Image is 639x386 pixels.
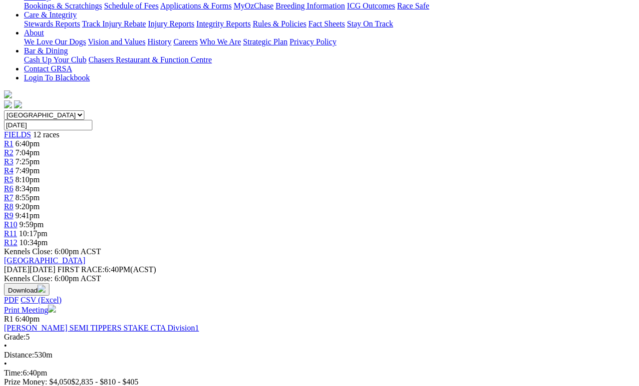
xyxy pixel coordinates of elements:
div: About [24,37,635,46]
a: CSV (Excel) [20,296,61,304]
span: [DATE] [4,265,30,274]
span: 8:34pm [15,184,40,193]
a: R5 [4,175,13,184]
a: Bar & Dining [24,46,68,55]
a: R10 [4,220,17,229]
img: twitter.svg [14,100,22,108]
a: Injury Reports [148,19,194,28]
span: 8:55pm [15,193,40,202]
a: R6 [4,184,13,193]
a: Rules & Policies [253,19,307,28]
a: R11 [4,229,17,238]
a: MyOzChase [234,1,274,10]
span: Grade: [4,333,26,341]
a: [GEOGRAPHIC_DATA] [4,256,85,265]
a: R3 [4,157,13,166]
a: Login To Blackbook [24,73,90,82]
span: • [4,360,7,368]
span: Kennels Close: 6:00pm ACST [4,247,101,256]
a: ICG Outcomes [347,1,395,10]
a: Stay On Track [347,19,393,28]
div: Download [4,296,635,305]
a: Privacy Policy [290,37,336,46]
div: Bar & Dining [24,55,635,64]
div: Care & Integrity [24,19,635,28]
div: 5 [4,333,635,342]
a: Schedule of Fees [104,1,158,10]
a: R7 [4,193,13,202]
button: Download [4,283,49,296]
a: History [147,37,171,46]
span: 6:40PM(ACST) [57,265,156,274]
span: • [4,342,7,350]
a: Applications & Forms [160,1,232,10]
a: Print Meeting [4,306,56,314]
span: FIRST RACE: [57,265,104,274]
span: 9:59pm [19,220,44,229]
span: 6:40pm [15,315,40,323]
a: Chasers Restaurant & Function Centre [88,55,212,64]
a: R12 [4,238,17,247]
span: 7:04pm [15,148,40,157]
a: R1 [4,139,13,148]
a: Vision and Values [88,37,145,46]
span: 9:41pm [15,211,40,220]
input: Select date [4,120,92,130]
a: We Love Our Dogs [24,37,86,46]
div: 530m [4,351,635,360]
span: 6:40pm [15,139,40,148]
span: 9:20pm [15,202,40,211]
img: logo-grsa-white.png [4,90,12,98]
a: Integrity Reports [196,19,251,28]
a: PDF [4,296,18,304]
span: R1 [4,315,13,323]
a: FIELDS [4,130,31,139]
div: 6:40pm [4,369,635,378]
a: Contact GRSA [24,64,72,73]
span: 7:49pm [15,166,40,175]
span: 8:10pm [15,175,40,184]
a: R8 [4,202,13,211]
a: Strategic Plan [243,37,288,46]
span: Time: [4,369,23,377]
a: Careers [173,37,198,46]
a: R4 [4,166,13,175]
span: [DATE] [4,265,55,274]
a: R9 [4,211,13,220]
img: facebook.svg [4,100,12,108]
a: R2 [4,148,13,157]
a: Track Injury Rebate [82,19,146,28]
div: Kennels Close: 6:00pm ACST [4,274,635,283]
span: 7:25pm [15,157,40,166]
a: Cash Up Your Club [24,55,86,64]
span: 10:34pm [19,238,48,247]
div: Industry [24,1,635,10]
span: 12 races [33,130,59,139]
img: download.svg [37,285,45,293]
a: Fact Sheets [309,19,345,28]
a: Care & Integrity [24,10,77,19]
a: Stewards Reports [24,19,80,28]
a: [PERSON_NAME] SEMI TIPPERS STAKE CTA Division1 [4,324,199,332]
span: 10:17pm [19,229,47,238]
a: About [24,28,44,37]
img: printer.svg [48,305,56,313]
a: Race Safe [397,1,429,10]
a: Who We Are [200,37,241,46]
span: $2,835 - $810 - $405 [71,378,139,386]
a: Bookings & Scratchings [24,1,102,10]
span: Distance: [4,351,34,359]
